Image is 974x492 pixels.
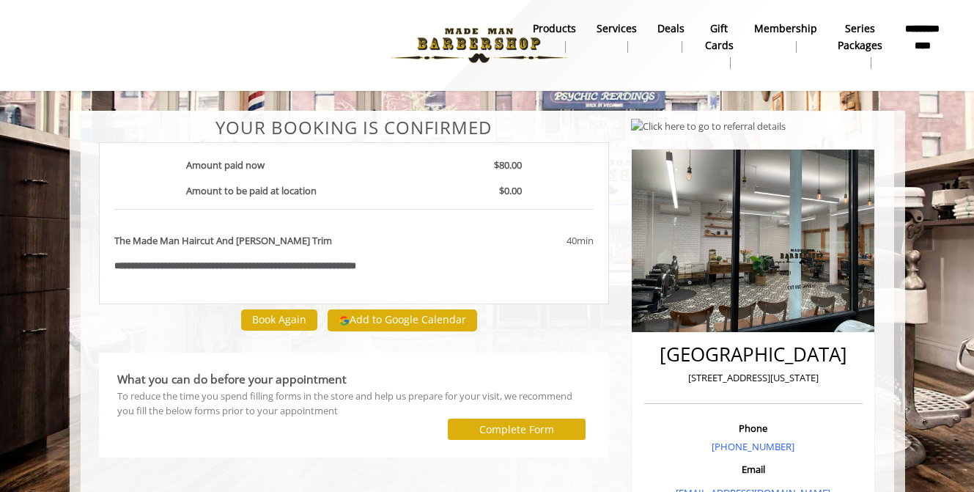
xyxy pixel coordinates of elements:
img: Made Man Barbershop logo [378,5,580,86]
b: The Made Man Haircut And [PERSON_NAME] Trim [114,233,332,249]
b: Membership [754,21,817,37]
a: ServicesServices [586,18,647,56]
b: products [533,21,576,37]
p: [STREET_ADDRESS][US_STATE] [648,370,859,386]
a: Series packagesSeries packages [827,18,893,73]
button: Complete Form [448,419,586,440]
a: Gift cardsgift cards [695,18,744,73]
button: Add to Google Calendar [328,309,477,331]
h2: [GEOGRAPHIC_DATA] [648,344,859,365]
a: MembershipMembership [744,18,827,56]
b: Amount to be paid at location [186,184,317,197]
b: What you can do before your appointment [117,371,347,387]
h3: Email [648,464,859,474]
a: Productsproducts [523,18,586,56]
b: Deals [657,21,685,37]
a: [PHONE_NUMBER] [712,440,794,453]
button: Book Again [241,309,317,331]
img: Click here to go to referral details [631,119,786,134]
div: 40min [449,233,594,249]
h3: Phone [648,423,859,433]
b: Series packages [838,21,882,54]
div: To reduce the time you spend filling forms in the store and help us prepare for your visit, we re... [117,389,591,419]
b: $0.00 [499,184,522,197]
a: DealsDeals [647,18,695,56]
b: Services [597,21,637,37]
label: Complete Form [479,424,554,436]
b: Amount paid now [186,158,265,172]
b: $80.00 [494,158,522,172]
b: gift cards [705,21,734,54]
center: Your Booking is confirmed [99,118,610,137]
